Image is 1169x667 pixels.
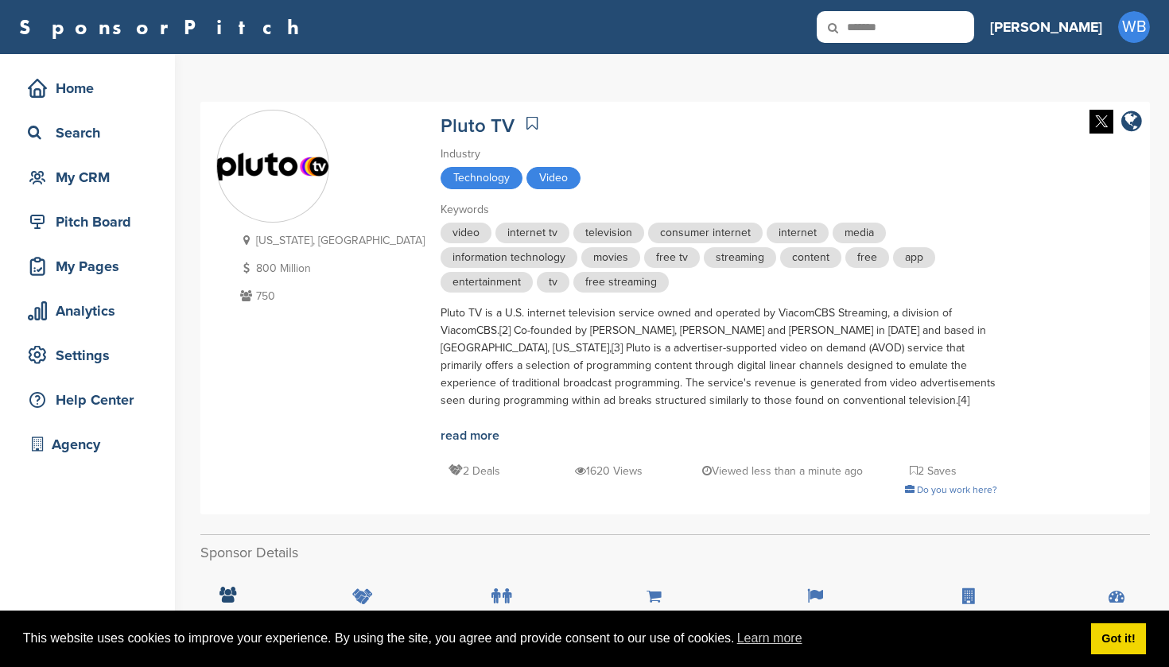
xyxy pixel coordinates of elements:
div: Agency [24,430,159,459]
span: entertainment [441,272,533,293]
a: Home [16,70,159,107]
a: dismiss cookie message [1091,623,1146,655]
span: This website uses cookies to improve your experience. By using the site, you agree and provide co... [23,626,1078,650]
a: Settings [16,337,159,374]
span: app [893,247,935,268]
span: internet [767,223,829,243]
p: 2 Deals [449,461,500,481]
div: My CRM [24,163,159,192]
span: streaming [704,247,776,268]
div: Industry [441,145,997,163]
p: 2 Saves [910,461,957,481]
a: [PERSON_NAME] [990,10,1102,45]
a: My Pages [16,248,159,285]
span: movies [581,247,640,268]
div: Pitch Board [24,207,159,236]
div: Search [24,118,159,147]
span: television [573,223,644,243]
h3: [PERSON_NAME] [990,16,1102,38]
span: Video [526,167,581,189]
p: Viewed less than a minute ago [702,461,863,481]
div: Help Center [24,386,159,414]
span: free tv [644,247,700,268]
a: Help Center [16,382,159,418]
a: learn more about cookies [735,626,805,650]
span: media [833,223,886,243]
a: My CRM [16,159,159,196]
div: My Pages [24,252,159,281]
p: [US_STATE], [GEOGRAPHIC_DATA] [236,231,425,250]
span: free [845,247,889,268]
span: free streaming [573,272,669,293]
span: Technology [441,167,522,189]
a: Pluto TV [441,114,515,138]
a: SponsorPitch [19,17,309,37]
div: Home [24,74,159,103]
img: Twitter white [1089,110,1113,134]
a: Pitch Board [16,204,159,240]
span: Do you work here? [917,484,997,495]
p: 750 [236,286,425,306]
iframe: Button to launch messaging window [1105,603,1156,654]
span: internet tv [495,223,569,243]
p: 1620 Views [575,461,643,481]
div: Settings [24,341,159,370]
span: information technology [441,247,577,268]
a: Agency [16,426,159,463]
a: read more [441,428,499,444]
a: company link [1121,110,1142,136]
span: WB [1118,11,1150,43]
span: content [780,247,841,268]
div: Analytics [24,297,159,325]
a: Analytics [16,293,159,329]
h2: Sponsor Details [200,542,1150,564]
img: Sponsorpitch & Pluto TV [217,153,328,180]
a: Do you work here? [905,484,997,495]
div: Pluto TV is a U.S. internet television service owned and operated by ViacomCBS Streaming, a divis... [441,304,997,445]
span: consumer internet [648,223,763,243]
span: video [441,223,491,243]
div: Keywords [441,201,997,219]
p: 800 Million [236,258,425,278]
span: tv [537,272,569,293]
a: Search [16,114,159,151]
